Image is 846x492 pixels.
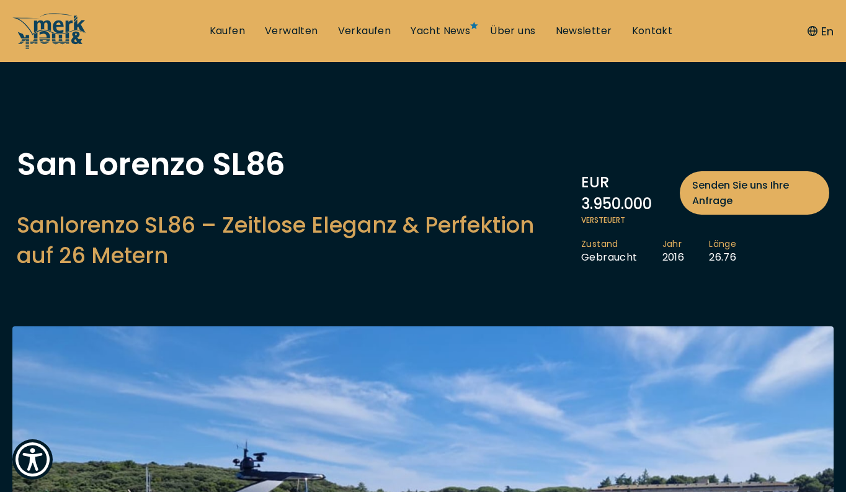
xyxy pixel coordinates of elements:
li: 26.76 [709,238,761,264]
a: Yacht News [411,24,470,38]
a: Verkaufen [338,24,391,38]
span: Länge [709,238,736,251]
h2: Sanlorenzo SL86 – Zeitlose Eleganz & Perfektion auf 26 Metern [17,210,569,271]
li: 2016 [662,238,710,264]
span: Versteuert [581,215,829,226]
a: Kaufen [210,24,245,38]
a: Verwalten [265,24,318,38]
button: En [808,23,834,40]
div: EUR 3.950.000 [581,171,829,215]
span: Senden Sie uns Ihre Anfrage [692,177,817,208]
a: Senden Sie uns Ihre Anfrage [680,171,829,215]
span: Jahr [662,238,685,251]
span: Zustand [581,238,638,251]
a: Über uns [490,24,535,38]
button: Show Accessibility Preferences [12,439,53,480]
a: Kontakt [632,24,673,38]
li: Gebraucht [581,238,662,264]
a: Newsletter [556,24,612,38]
h1: San Lorenzo SL86 [17,149,569,180]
